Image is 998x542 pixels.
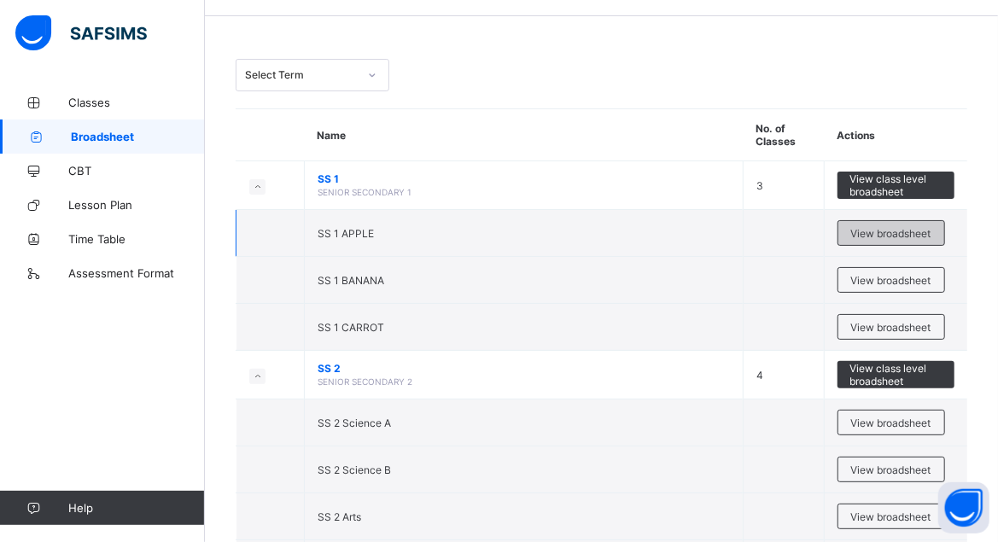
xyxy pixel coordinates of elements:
span: View class level broadsheet [850,172,942,198]
span: Assessment Format [68,266,205,280]
img: safsims [15,15,147,51]
span: SS 2 [318,362,730,375]
span: View broadsheet [851,417,931,429]
span: SS 2 Science A [318,417,391,429]
a: View broadsheet [838,504,945,516]
span: SENIOR SECONDARY 2 [318,376,412,387]
span: Classes [68,96,205,109]
th: Name [305,109,744,161]
a: View broadsheet [838,314,945,327]
span: SS 2 Arts [318,510,361,523]
th: Actions [824,109,967,161]
span: Help [68,501,204,515]
span: SS 1 BANANA [318,274,384,287]
a: View broadsheet [838,267,945,280]
a: View class level broadsheet [838,361,954,374]
span: View broadsheet [851,227,931,240]
span: 3 [756,179,763,192]
span: Lesson Plan [68,198,205,212]
a: View broadsheet [838,410,945,423]
span: View broadsheet [851,274,931,287]
span: View class level broadsheet [850,362,942,388]
span: Broadsheet [71,130,205,143]
a: View broadsheet [838,220,945,233]
div: Select Term [245,69,358,82]
th: No. of Classes [743,109,824,161]
a: View class level broadsheet [838,172,954,184]
span: SS 2 Science B [318,463,391,476]
span: SS 1 CARROT [318,321,384,334]
span: View broadsheet [851,463,931,476]
span: View broadsheet [851,510,931,523]
span: Time Table [68,232,205,246]
span: SS 1 APPLE [318,227,374,240]
span: SS 1 [318,172,730,185]
span: 4 [756,369,763,382]
span: View broadsheet [851,321,931,334]
span: CBT [68,164,205,178]
button: Open asap [938,482,989,533]
a: View broadsheet [838,457,945,469]
span: SENIOR SECONDARY 1 [318,187,411,197]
